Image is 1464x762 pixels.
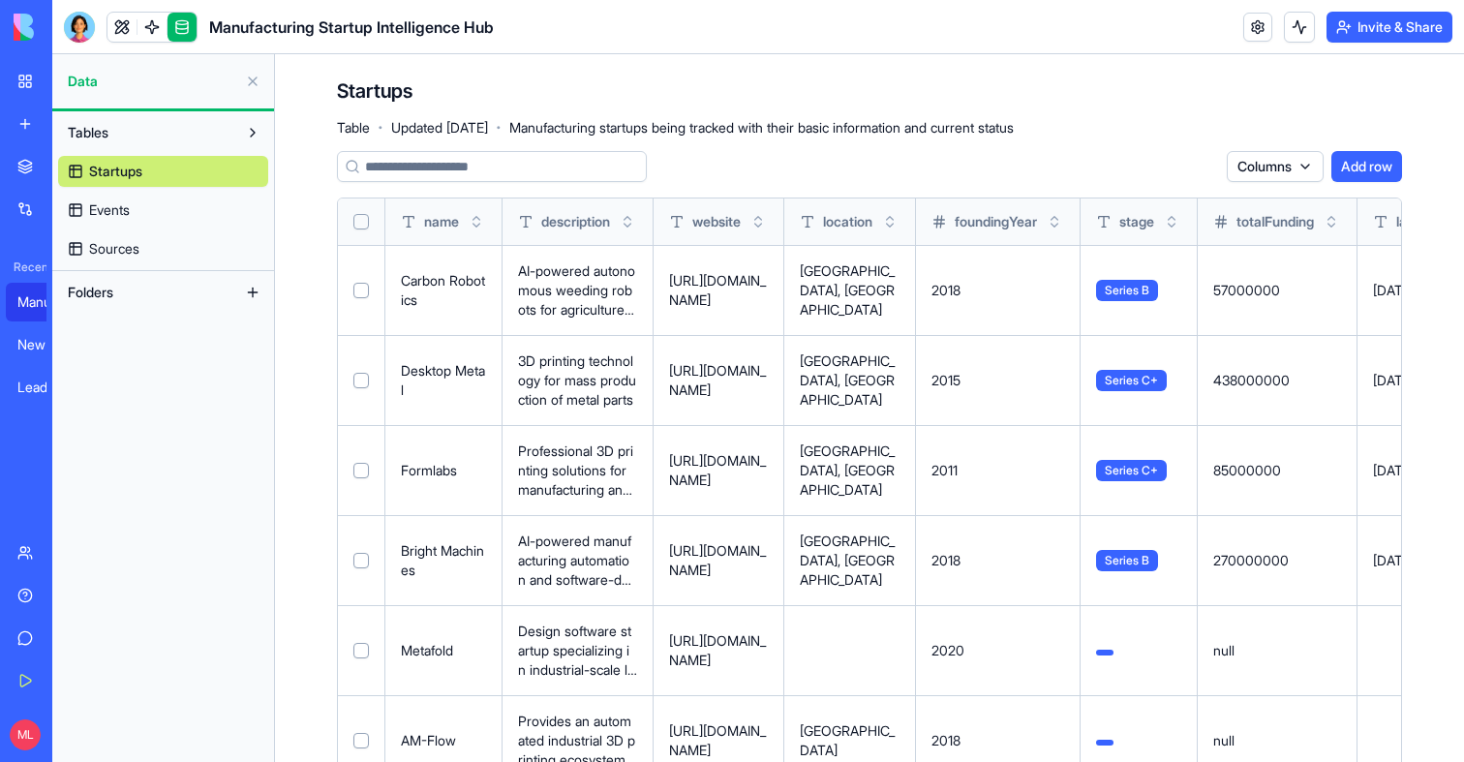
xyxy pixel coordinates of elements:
span: 2018 [931,732,961,748]
button: Add row [1331,151,1402,182]
span: 270000000 [1213,552,1289,568]
button: Select row [353,643,369,658]
span: totalFunding [1236,212,1314,231]
p: [URL][DOMAIN_NAME] [669,361,768,400]
h4: Startups [337,77,412,105]
p: Formlabs [401,461,486,480]
span: website [692,212,741,231]
span: 438000000 [1213,372,1290,388]
span: · [378,112,383,143]
p: [URL][DOMAIN_NAME] [669,271,768,310]
p: [GEOGRAPHIC_DATA], [GEOGRAPHIC_DATA] [800,532,900,590]
span: Events [89,200,130,220]
span: description [541,212,610,231]
span: Startups [89,162,142,181]
span: Series C+ [1096,370,1167,391]
p: AM-Flow [401,731,486,750]
p: Professional 3D printing solutions for manufacturing and prototyping [518,442,637,500]
p: 3D printing technology for mass production of metal parts [518,351,637,410]
button: Toggle sort [618,212,637,231]
div: Lead Enrichment Hub [17,378,72,397]
span: location [823,212,872,231]
button: Toggle sort [1045,212,1064,231]
span: Data [68,72,237,91]
span: · [496,112,502,143]
p: AI-powered autonomous weeding robots for agriculture and farming [518,261,637,320]
span: 2018 [931,282,961,298]
p: [URL][DOMAIN_NAME] [669,451,768,490]
span: foundingYear [955,212,1037,231]
p: [GEOGRAPHIC_DATA] [800,721,900,760]
span: stage [1119,212,1154,231]
button: Toggle sort [1162,212,1181,231]
p: [URL][DOMAIN_NAME] [669,631,768,670]
span: Series B [1096,550,1158,571]
a: Lead Enrichment Hub [6,368,83,407]
button: Select row [353,463,369,478]
p: [GEOGRAPHIC_DATA], [GEOGRAPHIC_DATA] [800,351,900,410]
button: Tables [58,117,237,148]
span: 2020 [931,642,964,658]
a: Events [58,195,268,226]
span: Sources [89,239,139,259]
p: [URL][DOMAIN_NAME] [669,541,768,580]
span: null [1213,642,1235,658]
div: New App [17,335,72,354]
span: Series C+ [1096,460,1167,481]
span: Series B [1096,280,1158,301]
p: [URL][DOMAIN_NAME] [669,721,768,760]
p: Desktop Metal [401,361,486,400]
button: Select row [353,373,369,388]
button: Select row [353,283,369,298]
button: Folders [58,277,237,308]
button: Select row [353,553,369,568]
span: Tables [68,123,108,142]
button: Columns [1227,151,1324,182]
span: 57000000 [1213,282,1280,298]
p: Carbon Robotics [401,271,486,310]
button: Toggle sort [467,212,486,231]
span: 2011 [931,462,958,478]
button: Select all [353,214,369,229]
button: Toggle sort [1322,212,1341,231]
span: Folders [68,283,113,302]
a: Manufacturing Startup Intelligence Hub [6,283,83,321]
button: Invite & Share [1327,12,1452,43]
p: [GEOGRAPHIC_DATA], [GEOGRAPHIC_DATA] [800,442,900,500]
button: Toggle sort [880,212,900,231]
span: ML [10,719,41,750]
span: null [1213,732,1235,748]
span: Updated [DATE] [391,118,488,137]
span: Table [337,118,370,137]
span: 2015 [931,372,961,388]
span: Manufacturing startups being tracked with their basic information and current status [509,118,1014,137]
p: Metafold [401,641,486,660]
button: Select row [353,733,369,748]
span: Recent [6,259,46,275]
span: 85000000 [1213,462,1281,478]
p: AI-powered manufacturing automation and software-defined factories [518,532,637,590]
div: Manufacturing Startup Intelligence Hub [17,292,72,312]
span: 2018 [931,552,961,568]
span: Manufacturing Startup Intelligence Hub [209,15,494,39]
a: Sources [58,233,268,264]
button: Toggle sort [748,212,768,231]
p: [GEOGRAPHIC_DATA], [GEOGRAPHIC_DATA] [800,261,900,320]
a: New App [6,325,83,364]
img: logo [14,14,134,41]
a: Startups [58,156,268,187]
span: name [424,212,459,231]
p: Bright Machines [401,541,486,580]
p: Design software startup specializing in industrial-scale lattices and complex geometries for addi... [518,622,637,680]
